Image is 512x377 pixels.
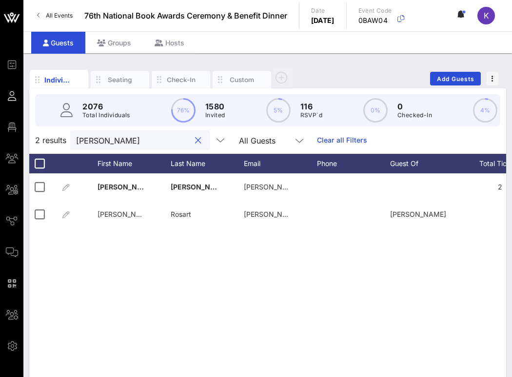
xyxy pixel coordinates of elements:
[82,101,130,112] p: 2076
[358,6,392,16] p: Event Code
[244,154,317,173] div: Email
[82,110,130,120] p: Total Individuals
[311,6,335,16] p: Date
[143,32,196,54] div: Hosts
[171,154,244,173] div: Last Name
[317,135,367,146] a: Clear all Filters
[390,201,463,228] div: [PERSON_NAME]
[98,154,171,173] div: First Name
[44,75,74,85] div: Individuals
[46,12,73,19] span: All Events
[105,75,135,84] div: Seating
[85,32,143,54] div: Groups
[166,75,196,84] div: Check-In
[205,101,225,112] p: 1580
[430,72,481,85] button: Add Guests
[239,136,276,145] div: All Guests
[317,154,390,173] div: Phone
[477,7,495,24] div: K
[390,154,463,173] div: Guest Of
[358,16,392,25] p: 0BAW04
[205,110,225,120] p: Invited
[171,210,191,218] span: Rosart
[233,130,311,150] div: All Guests
[436,75,475,83] span: Add Guests
[300,110,322,120] p: RSVP`d
[397,101,432,112] p: 0
[397,110,432,120] p: Checked-In
[195,136,201,146] button: clear icon
[98,210,154,218] span: [PERSON_NAME]
[84,10,287,21] span: 76th National Book Awards Ceremony & Benefit Dinner
[227,75,256,84] div: Custom
[31,8,79,23] a: All Events
[244,210,473,218] span: [PERSON_NAME][EMAIL_ADDRESS][PERSON_NAME][DOMAIN_NAME]
[35,134,66,146] span: 2 results
[484,11,489,21] span: K
[171,183,228,191] span: [PERSON_NAME]
[31,32,85,54] div: Guests
[98,183,155,191] span: [PERSON_NAME]
[300,101,322,112] p: 116
[311,16,335,25] p: [DATE]
[244,183,473,191] span: [PERSON_NAME][EMAIL_ADDRESS][PERSON_NAME][DOMAIN_NAME]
